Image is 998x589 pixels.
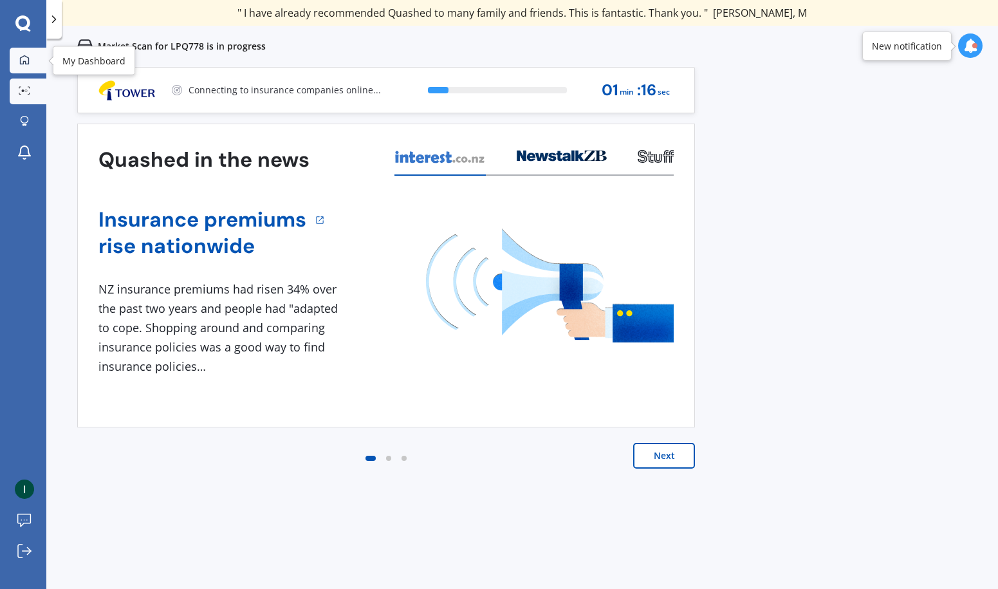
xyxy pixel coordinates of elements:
span: sec [658,84,670,101]
h3: Quashed in the news [98,147,310,173]
img: ACg8ocIFRfZtU-E7dPQI5VWxCJuUoUw_2X5eWpHkf9YrTmKePGIEdQ=s96-c [15,480,34,499]
div: NZ insurance premiums had risen 34% over the past two years and people had "adapted to cope. Shop... [98,280,343,376]
a: Insurance premiums [98,207,306,233]
span: : 16 [637,82,656,99]
img: media image [426,229,674,342]
div: My Dashboard [62,54,125,67]
div: New notification [872,40,942,53]
p: Connecting to insurance companies online... [189,84,381,97]
img: car.f15378c7a67c060ca3f3.svg [77,39,93,54]
span: 01 [602,82,618,99]
p: Market Scan for LPQ778 is in progress [98,40,266,53]
button: Next [633,443,695,469]
span: min [620,84,634,101]
a: rise nationwide [98,233,306,259]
